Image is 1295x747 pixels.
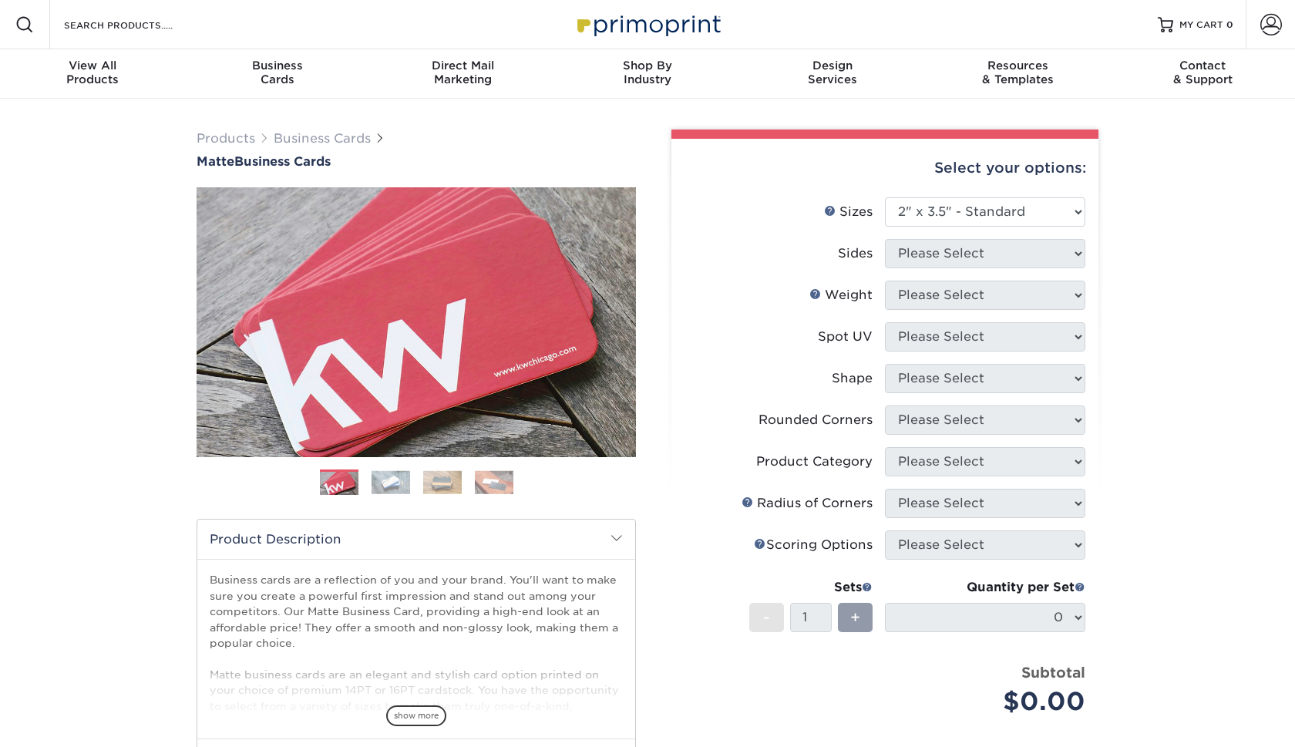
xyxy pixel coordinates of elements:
div: Quantity per Set [885,578,1085,597]
div: Marketing [370,59,555,86]
div: Select your options: [684,139,1086,197]
img: Business Cards 02 [372,470,410,494]
a: MatteBusiness Cards [197,154,636,169]
h2: Product Description [197,520,635,559]
img: Business Cards 04 [475,470,513,494]
a: BusinessCards [185,49,370,99]
div: & Templates [925,59,1110,86]
div: & Support [1110,59,1295,86]
a: Direct MailMarketing [370,49,555,99]
div: Services [740,59,925,86]
span: Matte [197,154,234,169]
div: Shape [832,369,873,388]
img: Business Cards 01 [320,464,358,503]
span: - [763,606,770,629]
div: Sets [749,578,873,597]
div: Rounded Corners [758,411,873,429]
span: MY CART [1179,19,1223,32]
div: Product Category [756,453,873,471]
a: Resources& Templates [925,49,1110,99]
a: Contact& Support [1110,49,1295,99]
span: Shop By [555,59,740,72]
span: show more [386,705,446,726]
div: Radius of Corners [742,494,873,513]
h1: Business Cards [197,154,636,169]
span: Design [740,59,925,72]
div: Sizes [824,203,873,221]
div: Scoring Options [754,536,873,554]
span: + [850,606,860,629]
span: Contact [1110,59,1295,72]
a: Products [197,131,255,146]
span: Direct Mail [370,59,555,72]
div: Industry [555,59,740,86]
img: Primoprint [570,8,725,41]
div: Weight [809,286,873,305]
span: Resources [925,59,1110,72]
strong: Subtotal [1021,664,1085,681]
div: Sides [838,244,873,263]
a: Business Cards [274,131,371,146]
div: Cards [185,59,370,86]
span: Business [185,59,370,72]
img: Business Cards 03 [423,470,462,494]
a: DesignServices [740,49,925,99]
a: Shop ByIndustry [555,49,740,99]
div: $0.00 [896,683,1085,720]
span: 0 [1226,19,1233,30]
input: SEARCH PRODUCTS..... [62,15,213,34]
div: Spot UV [818,328,873,346]
img: Matte 01 [197,103,636,542]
